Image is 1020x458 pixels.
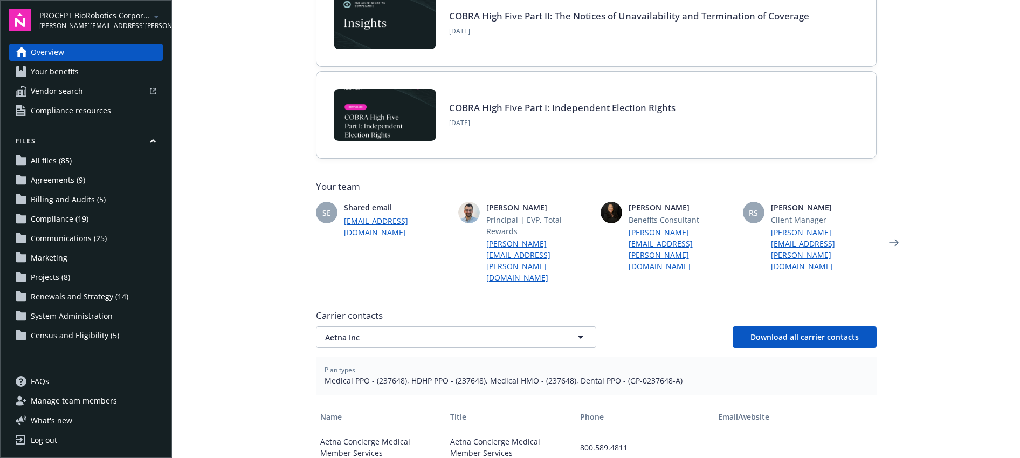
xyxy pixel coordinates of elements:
a: Census and Eligibility (5) [9,327,163,344]
span: FAQs [31,373,49,390]
a: [PERSON_NAME][EMAIL_ADDRESS][PERSON_NAME][DOMAIN_NAME] [771,227,877,272]
div: Title [450,411,571,422]
a: [PERSON_NAME][EMAIL_ADDRESS][PERSON_NAME][DOMAIN_NAME] [629,227,734,272]
span: [DATE] [449,26,809,36]
span: RS [749,207,758,218]
span: System Administration [31,307,113,325]
button: Aetna Inc [316,326,596,348]
a: Renewals and Strategy (14) [9,288,163,305]
span: [PERSON_NAME][EMAIL_ADDRESS][PERSON_NAME][DOMAIN_NAME] [39,21,150,31]
div: Name [320,411,442,422]
span: Carrier contacts [316,309,877,322]
span: Compliance resources [31,102,111,119]
a: Compliance resources [9,102,163,119]
span: [PERSON_NAME] [486,202,592,213]
a: Marketing [9,249,163,266]
span: Billing and Audits (5) [31,191,106,208]
span: [PERSON_NAME] [771,202,877,213]
a: Billing and Audits (5) [9,191,163,208]
a: All files (85) [9,152,163,169]
span: Your team [316,180,877,193]
a: [EMAIL_ADDRESS][DOMAIN_NAME] [344,215,450,238]
a: Projects (8) [9,269,163,286]
a: COBRA High Five Part I: Independent Election Rights [449,101,676,114]
span: What ' s new [31,415,72,426]
a: Vendor search [9,83,163,100]
img: photo [601,202,622,223]
a: Compliance (19) [9,210,163,228]
span: Principal | EVP, Total Rewards [486,214,592,237]
span: Communications (25) [31,230,107,247]
div: Phone [580,411,709,422]
a: [PERSON_NAME][EMAIL_ADDRESS][PERSON_NAME][DOMAIN_NAME] [486,238,592,283]
span: Benefits Consultant [629,214,734,225]
button: Download all carrier contacts [733,326,877,348]
a: Next [885,234,902,251]
span: Client Manager [771,214,877,225]
span: Manage team members [31,392,117,409]
span: Census and Eligibility (5) [31,327,119,344]
button: What's new [9,415,89,426]
span: All files (85) [31,152,72,169]
span: Medical PPO - (237648), HDHP PPO - (237648), Medical HMO - (237648), Dental PPO - (GP-0237648-A) [325,375,868,386]
button: Files [9,136,163,150]
span: Overview [31,44,64,61]
div: Email/website [718,411,872,422]
a: Overview [9,44,163,61]
a: Communications (25) [9,230,163,247]
a: Manage team members [9,392,163,409]
span: Shared email [344,202,450,213]
img: photo [458,202,480,223]
button: PROCEPT BioRobotics Corporation[PERSON_NAME][EMAIL_ADDRESS][PERSON_NAME][DOMAIN_NAME]arrowDropDown [39,9,163,31]
button: Title [446,404,576,429]
a: Agreements (9) [9,172,163,189]
span: Your benefits [31,63,79,80]
a: COBRA High Five Part II: The Notices of Unavailability and Termination of Coverage [449,10,809,22]
span: Marketing [31,249,67,266]
a: Your benefits [9,63,163,80]
span: Aetna Inc [325,332,549,343]
img: navigator-logo.svg [9,9,31,31]
button: Phone [576,404,714,429]
span: Compliance (19) [31,210,88,228]
button: Name [316,404,446,429]
img: BLOG-Card Image - Compliance - COBRA High Five Pt 1 07-18-25.jpg [334,89,436,141]
a: System Administration [9,307,163,325]
a: arrowDropDown [150,10,163,23]
span: Agreements (9) [31,172,85,189]
span: Vendor search [31,83,83,100]
span: [DATE] [449,118,676,128]
button: Email/website [714,404,876,429]
a: FAQs [9,373,163,390]
div: Log out [31,432,57,449]
span: SE [322,207,331,218]
span: Projects (8) [31,269,70,286]
span: Plan types [325,365,868,375]
span: Download all carrier contacts [750,332,859,342]
span: PROCEPT BioRobotics Corporation [39,10,150,21]
span: Renewals and Strategy (14) [31,288,128,305]
span: [PERSON_NAME] [629,202,734,213]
